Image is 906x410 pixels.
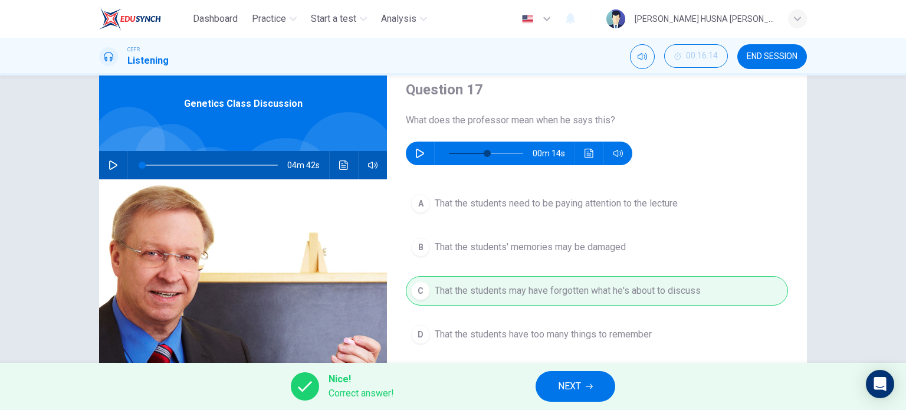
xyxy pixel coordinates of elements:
[376,8,432,29] button: Analysis
[558,378,581,395] span: NEXT
[311,12,356,26] span: Start a test
[99,7,188,31] a: EduSynch logo
[99,7,161,31] img: EduSynch logo
[287,151,329,179] span: 04m 42s
[664,44,728,69] div: Hide
[381,12,416,26] span: Analysis
[127,54,169,68] h1: Listening
[188,8,242,29] button: Dashboard
[406,80,788,99] h4: Question 17
[686,51,718,61] span: 00:16:14
[635,12,774,26] div: [PERSON_NAME] HUSNA [PERSON_NAME]
[533,142,575,165] span: 00m 14s
[406,113,788,127] span: What does the professor mean when he says this?
[329,372,394,386] span: Nice!
[306,8,372,29] button: Start a test
[520,15,535,24] img: en
[866,370,894,398] div: Open Intercom Messenger
[193,12,238,26] span: Dashboard
[127,45,140,54] span: CEFR
[536,371,615,402] button: NEXT
[747,52,797,61] span: END SESSION
[580,142,599,165] button: Click to see the audio transcription
[630,44,655,69] div: Mute
[252,12,286,26] span: Practice
[334,151,353,179] button: Click to see the audio transcription
[247,8,301,29] button: Practice
[737,44,807,69] button: END SESSION
[184,97,303,111] span: Genetics Class Discussion
[664,44,728,68] button: 00:16:14
[329,386,394,401] span: Correct answer!
[606,9,625,28] img: Profile picture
